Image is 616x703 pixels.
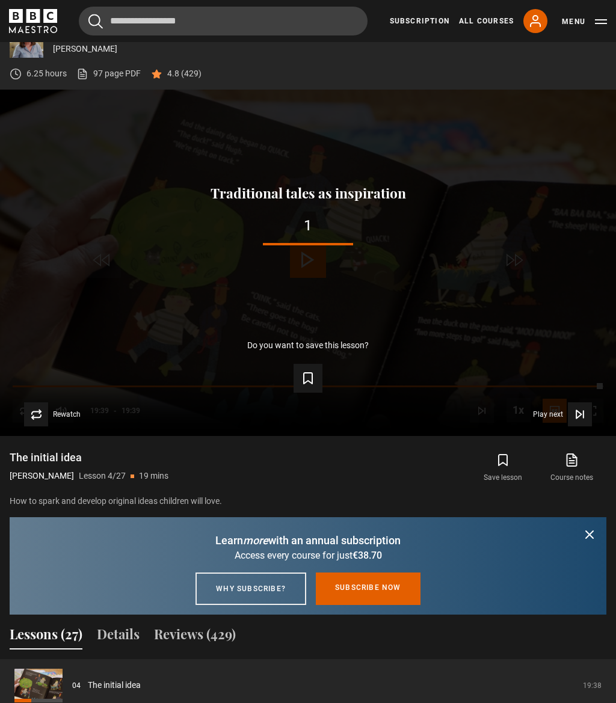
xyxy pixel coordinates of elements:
button: Lessons (27) [10,624,82,649]
span: €38.70 [353,550,382,561]
a: 97 page PDF [76,67,141,80]
button: Details [97,624,140,649]
a: Why subscribe? [196,573,306,605]
input: Search [79,7,368,35]
a: Subscribe now [316,573,420,605]
button: Rewatch [24,402,81,426]
p: 6.25 hours [26,67,67,80]
p: [PERSON_NAME] [10,470,74,482]
p: Lesson 4/27 [79,470,126,482]
div: 1 [19,218,597,233]
p: 19 mins [139,470,168,482]
p: Learn with an annual subscription [24,532,592,548]
p: [PERSON_NAME] [53,43,606,55]
p: Access every course for just [24,548,592,563]
i: more [243,534,268,547]
p: How to spark and develop original ideas children will love. [10,495,606,508]
span: Rewatch [53,411,81,418]
p: 4.8 (429) [167,67,202,80]
button: Reviews (429) [154,624,236,649]
button: Save lesson [469,450,537,485]
a: Course notes [538,450,606,485]
h1: The initial idea [10,450,168,465]
p: Do you want to save this lesson? [247,341,369,349]
span: Play next [533,411,563,418]
button: Play next [533,402,592,426]
a: Subscription [390,16,449,26]
a: The initial idea [88,679,141,692]
button: Toggle navigation [562,16,607,28]
svg: BBC Maestro [9,9,57,33]
button: Traditional tales as inspiration [207,186,410,201]
a: All Courses [459,16,514,26]
button: Submit the search query [88,14,103,29]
